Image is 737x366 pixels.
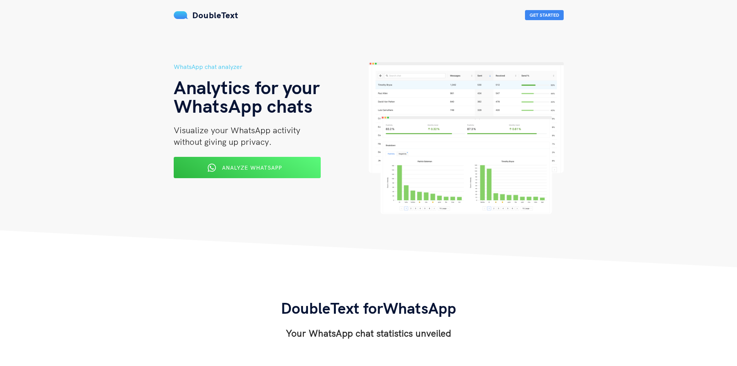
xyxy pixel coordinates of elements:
span: DoubleText [192,10,238,21]
h3: Your WhatsApp chat statistics unveiled [281,327,456,339]
button: Analyze WhatsApp [174,157,321,178]
a: DoubleText [174,10,238,21]
img: mS3x8y1f88AAAAABJRU5ErkJggg== [174,11,188,19]
span: Analytics for your [174,76,320,99]
h5: WhatsApp chat analyzer [174,62,369,72]
span: Analyze WhatsApp [222,164,282,171]
span: without giving up privacy. [174,136,272,147]
a: Analyze WhatsApp [174,167,321,174]
span: WhatsApp chats [174,94,313,117]
img: hero [369,62,564,214]
span: Visualize your WhatsApp activity [174,125,300,136]
button: Get Started [525,10,564,20]
span: DoubleText for WhatsApp [281,298,456,318]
